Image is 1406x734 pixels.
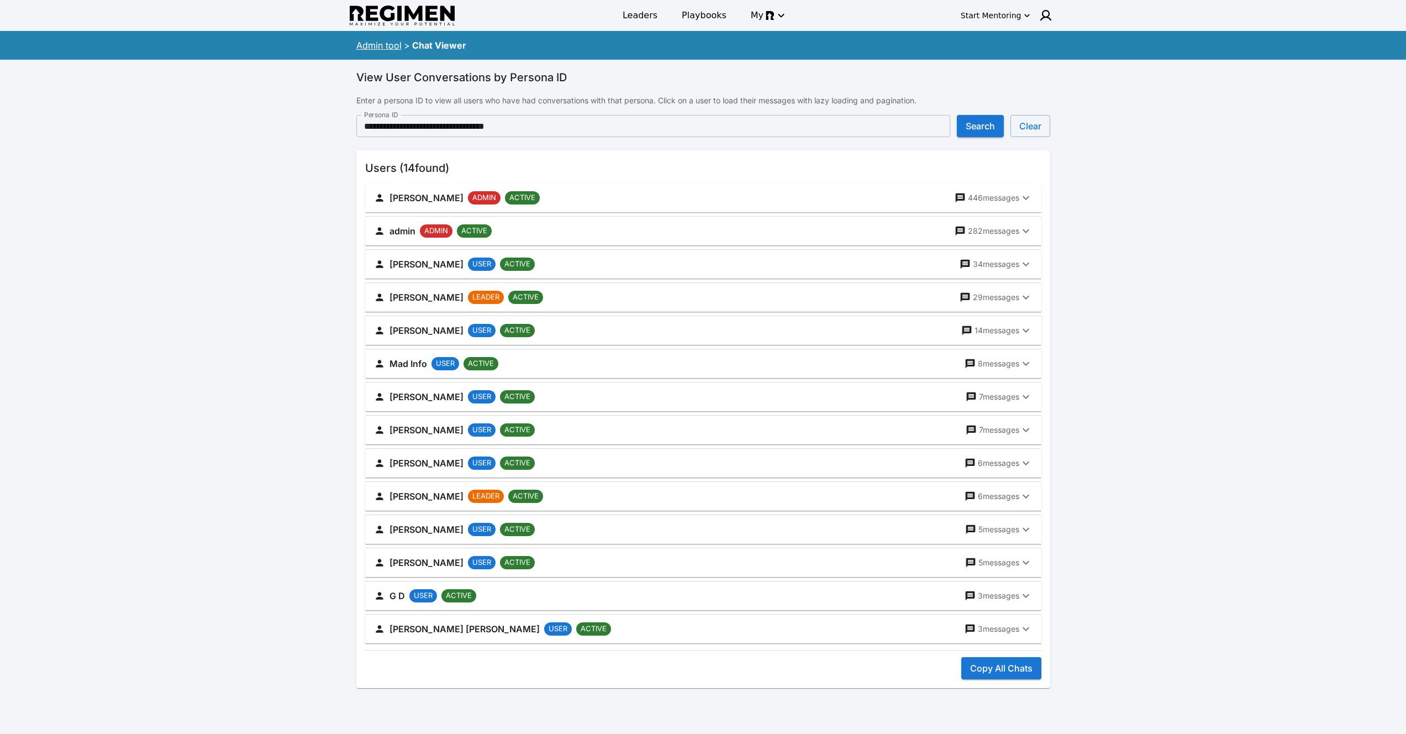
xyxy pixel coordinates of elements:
h6: [PERSON_NAME] [389,422,464,438]
h6: [PERSON_NAME] [389,555,464,570]
p: 5 messages [978,524,1019,535]
button: Copy All Chats [961,657,1041,679]
a: Admin tool [356,40,402,51]
h6: [PERSON_NAME] [389,256,464,272]
h6: Users ( 14 found) [365,159,1041,177]
span: ACTIVE [500,557,535,568]
button: Start Mentoring [959,7,1033,24]
button: [PERSON_NAME]USERACTIVE7messages [365,416,1041,444]
span: ACTIVE [505,192,540,203]
h6: [PERSON_NAME] [389,190,464,206]
h6: [PERSON_NAME] [389,290,464,305]
p: 3 messages [978,590,1019,601]
p: Enter a persona ID to view all users who have had conversations with that persona. Click on a use... [356,95,1050,106]
a: Playbooks [675,6,733,25]
button: [PERSON_NAME]LEADERACTIVE6messages [365,482,1041,511]
span: ACTIVE [508,292,543,303]
img: user icon [1039,9,1052,22]
p: 29 messages [973,292,1019,303]
label: Persona ID [364,110,398,119]
h6: Mad Info [389,356,427,371]
button: [PERSON_NAME]USERACTIVE34messages [365,250,1041,279]
span: ACTIVE [500,458,535,469]
p: 7 messages [979,424,1019,436]
span: ADMIN [420,226,452,237]
h6: [PERSON_NAME] [389,522,464,537]
div: Chat Viewer [412,39,466,52]
button: G DUSERACTIVE3messages [365,581,1041,610]
span: LEADER [468,491,504,502]
span: Leaders [623,9,657,22]
button: My [744,6,790,25]
span: ACTIVE [500,424,535,436]
button: [PERSON_NAME]USERACTIVE7messages [365,382,1041,411]
p: 5 messages [978,557,1019,568]
button: [PERSON_NAME]USERACTIVE14messages [365,316,1041,345]
button: [PERSON_NAME]USERACTIVE6messages [365,449,1041,478]
p: 7 messages [979,391,1019,402]
button: Clear [1010,115,1050,137]
span: USER [468,325,496,336]
button: [PERSON_NAME] [PERSON_NAME]USERACTIVE3messages [365,615,1041,643]
span: LEADER [468,292,504,303]
p: 446 messages [968,192,1019,203]
span: USER [468,458,496,469]
button: [PERSON_NAME]LEADERACTIVE29messages [365,283,1041,312]
a: Leaders [616,6,664,25]
span: USER [468,259,496,270]
button: [PERSON_NAME]ADMINACTIVE446messages [365,183,1041,212]
h6: [PERSON_NAME] [389,323,464,338]
button: Mad InfoUSERACTIVE8messages [365,349,1041,378]
span: ADMIN [468,192,501,203]
p: 34 messages [973,259,1019,270]
div: Start Mentoring [961,10,1021,21]
div: > [404,39,410,52]
h6: View User Conversations by Persona ID [356,69,1050,86]
span: Playbooks [682,9,726,22]
p: 8 messages [978,358,1019,369]
span: ACTIVE [464,358,498,369]
img: Regimen logo [350,6,455,26]
p: 6 messages [978,458,1019,469]
h6: [PERSON_NAME] [PERSON_NAME] [389,621,540,637]
h6: admin [389,223,415,239]
p: 3 messages [978,623,1019,635]
h6: [PERSON_NAME] [389,489,464,504]
p: 6 messages [978,491,1019,502]
span: USER [544,623,572,635]
span: USER [468,524,496,535]
span: USER [468,391,496,402]
h6: G D [389,588,405,604]
p: 282 messages [968,226,1019,237]
h6: [PERSON_NAME] [389,389,464,405]
span: ACTIVE [457,226,492,237]
p: 14 messages [975,325,1019,336]
span: My [751,9,763,22]
span: ACTIVE [508,491,543,502]
button: [PERSON_NAME]USERACTIVE5messages [365,548,1041,577]
span: ACTIVE [500,524,535,535]
span: ACTIVE [500,325,535,336]
span: ACTIVE [500,391,535,402]
span: USER [431,358,459,369]
button: adminADMINACTIVE282messages [365,217,1041,245]
span: USER [468,424,496,436]
span: ACTIVE [576,623,611,635]
span: ACTIVE [500,259,535,270]
span: ACTIVE [441,590,476,601]
button: Search [957,115,1004,137]
h6: [PERSON_NAME] [389,455,464,471]
span: USER [409,590,437,601]
button: [PERSON_NAME]USERACTIVE5messages [365,515,1041,544]
span: USER [468,557,496,568]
